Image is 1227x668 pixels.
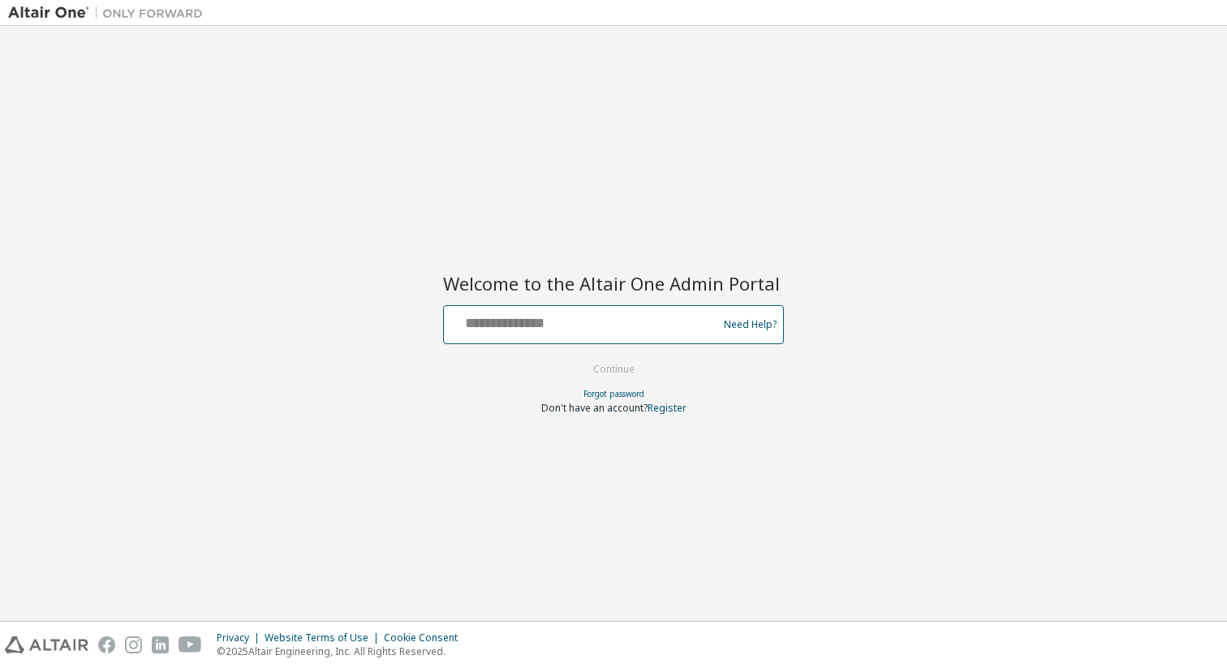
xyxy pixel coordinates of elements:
span: Don't have an account? [541,401,648,415]
img: instagram.svg [125,636,142,653]
div: Cookie Consent [384,631,467,644]
img: altair_logo.svg [5,636,88,653]
a: Register [648,401,687,415]
div: Privacy [217,631,265,644]
a: Forgot password [583,388,644,399]
img: facebook.svg [98,636,115,653]
div: Website Terms of Use [265,631,384,644]
p: © 2025 Altair Engineering, Inc. All Rights Reserved. [217,644,467,658]
img: youtube.svg [179,636,202,653]
img: linkedin.svg [152,636,169,653]
h2: Welcome to the Altair One Admin Portal [443,272,784,295]
img: Altair One [8,5,211,21]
